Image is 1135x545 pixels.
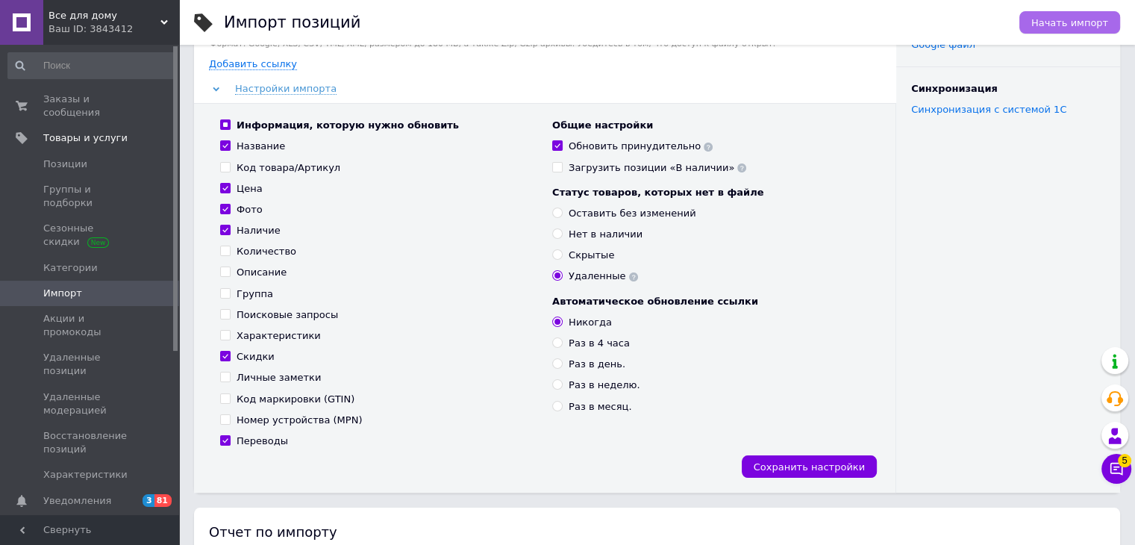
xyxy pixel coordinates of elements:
[49,22,179,36] div: Ваш ID: 3843412
[43,93,138,119] span: Заказы и сообщения
[569,316,612,329] div: Никогда
[569,379,640,392] div: Раз в неделю.
[237,329,321,343] div: Характеристики
[235,83,337,95] span: Настройки импорта
[911,104,1066,115] a: Синхронизация с системой 1С
[209,58,297,70] span: Добавить ссылку
[237,308,338,322] div: Поисковые запросы
[43,131,128,145] span: Товары и услуги
[742,455,877,478] button: Сохранить настройки
[1118,454,1131,467] span: 5
[7,52,176,79] input: Поиск
[43,287,82,300] span: Импорт
[143,494,154,507] span: 3
[552,295,869,308] div: Автоматическое обновление ссылки
[569,207,696,220] div: Оставить без изменений
[237,140,285,153] div: Название
[237,203,263,217] div: Фото
[43,390,138,417] span: Удаленные модерацией
[237,182,263,196] div: Цена
[224,13,360,31] h1: Импорт позиций
[43,494,111,508] span: Уведомления
[569,400,631,414] div: Раз в месяц.
[43,351,138,378] span: Удаленные позиции
[43,222,138,249] span: Сезонные скидки
[911,82,1105,96] div: Синхронизация
[569,161,746,175] div: Загрузить позиции «В наличии»
[43,158,87,171] span: Позиции
[237,161,340,175] div: Код товара/Артикул
[1031,17,1108,28] span: Начать импорт
[1101,454,1131,484] button: Чат с покупателем5
[43,261,98,275] span: Категории
[237,224,281,237] div: Наличие
[43,312,138,339] span: Акции и промокоды
[237,245,296,258] div: Количество
[754,461,865,473] span: Сохранить настройки
[209,523,1105,541] div: Отчет по импорту
[237,266,287,279] div: Описание
[569,249,614,262] div: Скрытые
[552,186,869,199] div: Статус товаров, которых нет в файле
[237,119,459,132] div: Информация, которую нужно обновить
[569,140,713,153] div: Обновить принудительно
[237,350,275,364] div: Скидки
[43,183,138,210] span: Группы и подборки
[569,270,638,283] div: Удаленные
[237,414,362,427] div: Номер устройства (MPN)
[154,494,172,507] span: 81
[569,337,630,350] div: Раз в 4 часа
[49,9,160,22] span: Все для дому
[237,393,354,406] div: Код маркировки (GTIN)
[569,228,642,241] div: Нет в наличии
[1019,11,1120,34] button: Начать импорт
[552,119,869,132] div: Общие настройки
[237,435,288,448] div: Переводы
[237,287,273,301] div: Группа
[43,429,138,456] span: Восстановление позиций
[237,371,321,384] div: Личные заметки
[569,358,625,371] div: Раз в день.
[43,468,128,482] span: Характеристики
